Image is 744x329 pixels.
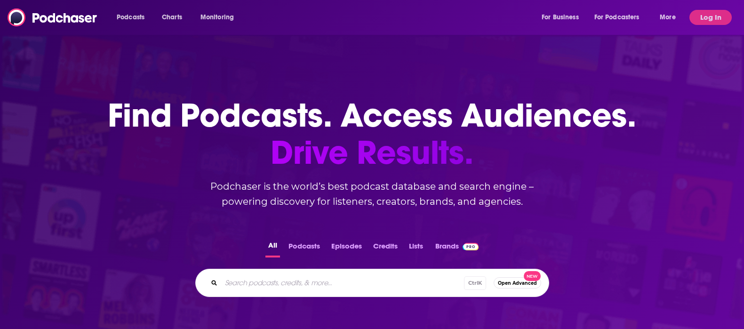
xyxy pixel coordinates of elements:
[406,239,426,257] button: Lists
[464,276,486,290] span: Ctrl K
[328,239,365,257] button: Episodes
[194,10,246,25] button: open menu
[535,10,591,25] button: open menu
[156,10,188,25] a: Charts
[110,10,157,25] button: open menu
[162,11,182,24] span: Charts
[8,8,98,26] img: Podchaser - Follow, Share and Rate Podcasts
[660,11,676,24] span: More
[494,277,541,289] button: Open AdvancedNew
[265,239,280,257] button: All
[588,10,653,25] button: open menu
[195,269,549,297] div: Search podcasts, credits, & more...
[370,239,400,257] button: Credits
[108,134,636,171] span: Drive Results.
[435,239,479,257] a: BrandsPodchaser Pro
[594,11,640,24] span: For Podcasters
[498,281,537,286] span: Open Advanced
[200,11,234,24] span: Monitoring
[689,10,732,25] button: Log In
[463,243,479,250] img: Podchaser Pro
[108,97,636,171] h1: Find Podcasts. Access Audiences.
[524,271,541,281] span: New
[286,239,323,257] button: Podcasts
[653,10,688,25] button: open menu
[542,11,579,24] span: For Business
[221,275,464,290] input: Search podcasts, credits, & more...
[117,11,144,24] span: Podcasts
[184,179,560,209] h2: Podchaser is the world’s best podcast database and search engine – powering discovery for listene...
